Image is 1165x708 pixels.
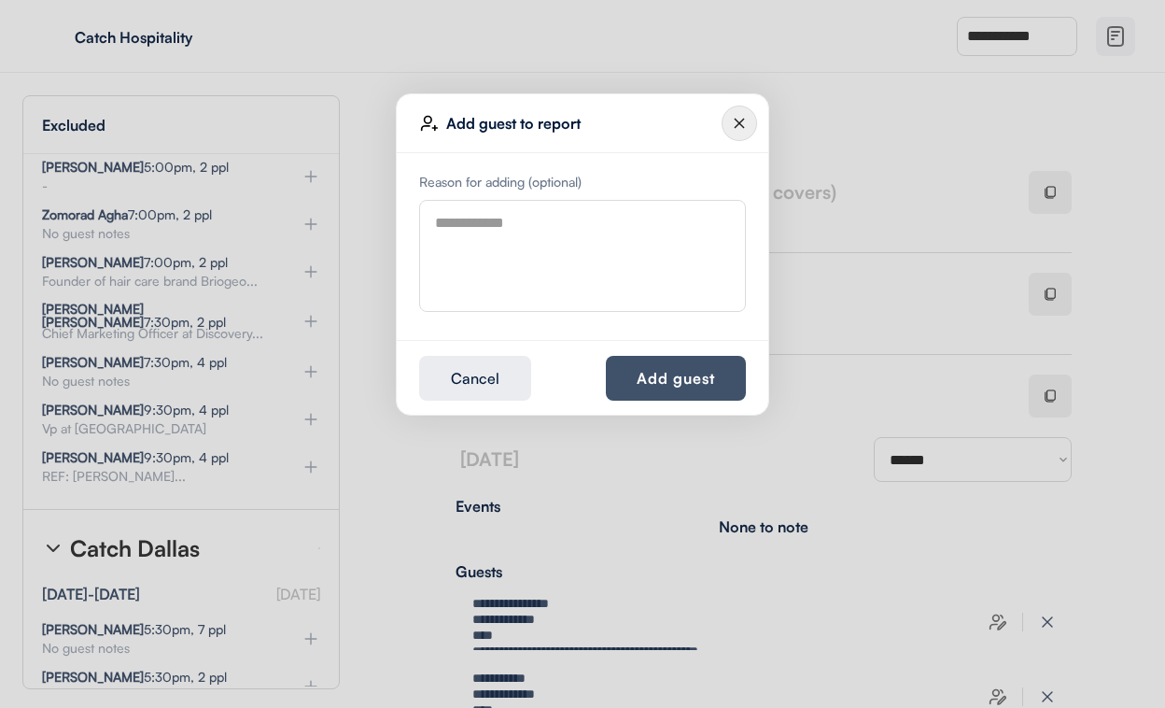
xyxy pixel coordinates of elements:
img: user-plus-01.svg [420,114,439,133]
button: Cancel [419,356,531,401]
img: Group%2010124643.svg [722,106,757,141]
div: Add guest to report [446,116,722,131]
div: Reason for adding (optional) [419,176,746,189]
button: Add guest [606,356,746,401]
